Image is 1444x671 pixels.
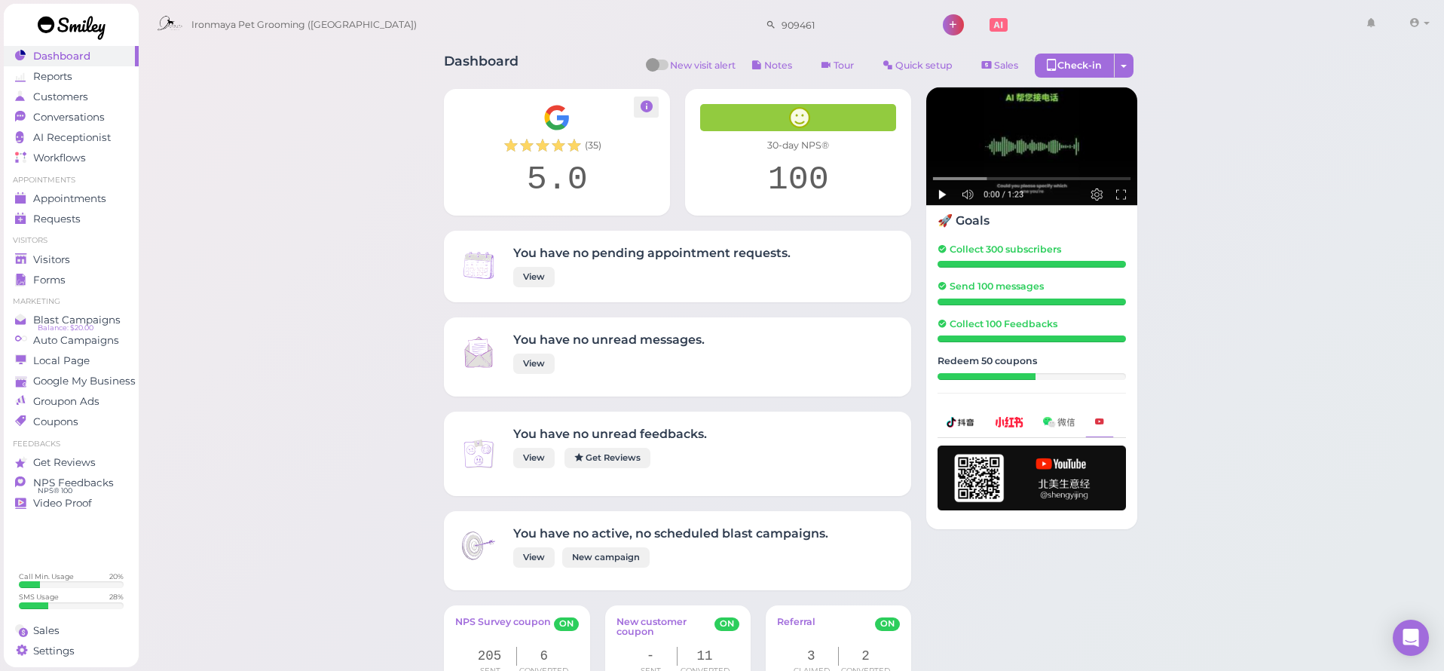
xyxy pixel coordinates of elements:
div: - [624,647,678,666]
img: youtube-h-92280983ece59b2848f85fc261e8ffad.png [938,446,1126,510]
span: Balance: $20.00 [38,322,93,334]
a: Get Reviews [564,448,650,468]
a: Tour [809,54,867,78]
span: NPS® 100 [38,485,72,497]
h5: Send 100 messages [938,280,1126,292]
img: wechat-a99521bb4f7854bbf8f190d1356e2cdb.png [1043,417,1075,427]
h5: Redeem 50 coupons [938,355,1126,366]
a: New customer coupon [616,617,714,639]
a: Sales [4,620,139,641]
a: New campaign [562,547,650,568]
a: View [513,547,555,568]
h5: Collect 100 Feedbacks [938,318,1126,329]
div: 100 [700,160,896,201]
a: Appointments [4,188,139,209]
div: 28 % [109,592,124,602]
span: ON [875,617,900,631]
span: Dashboard [33,50,90,63]
a: View [513,448,555,468]
span: Google My Business [33,375,136,388]
a: Dashboard [4,46,139,66]
li: Appointments [4,175,139,185]
img: xhs-786d23addd57f6a2be217d5a65f4ab6b.png [995,417,1023,427]
a: Requests [4,209,139,229]
span: Auto Campaigns [33,334,119,347]
h1: Dashboard [444,54,519,81]
h5: Collect 300 subscribers [938,244,1126,255]
h4: You have no pending appointment requests. [513,246,791,260]
span: Blast Campaigns [33,314,121,326]
a: Referral [777,617,815,639]
span: ( 35 ) [585,139,601,152]
span: Requests [33,213,81,225]
img: douyin-2727e60b7b0d5d1bbe969c21619e8014.png [947,417,975,427]
span: NPS Feedbacks [33,476,114,489]
img: AI receptionist [926,87,1137,206]
div: 2 [839,647,893,666]
a: Customers [4,87,139,107]
span: Sales [33,624,60,637]
span: Conversations [33,111,105,124]
a: AI Receptionist [4,127,139,148]
a: Blast Campaigns Balance: $20.00 [4,310,139,330]
span: Settings [33,645,75,657]
span: Appointments [33,192,106,205]
span: Sales [994,60,1018,71]
img: Inbox [459,332,498,372]
div: Open Intercom Messenger [1393,620,1429,656]
li: Marketing [4,296,139,307]
span: Groupon Ads [33,395,99,408]
span: Ironmaya Pet Grooming ([GEOGRAPHIC_DATA]) [191,4,417,46]
a: Auto Campaigns [4,330,139,351]
a: Conversations [4,107,139,127]
a: Sales [969,54,1031,78]
div: 205 [463,647,517,666]
h4: You have no unread messages. [513,332,705,347]
span: Reports [33,70,72,83]
a: Forms [4,270,139,290]
img: Inbox [459,434,498,473]
a: Local Page [4,351,139,371]
a: Coupons [4,412,139,432]
img: Inbox [459,246,498,285]
a: View [513,267,555,287]
span: Workflows [33,152,86,164]
span: ON [554,617,579,631]
span: Customers [33,90,88,103]
div: 30-day NPS® [700,139,896,152]
a: View [513,354,555,374]
li: Visitors [4,235,139,246]
a: Reports [4,66,139,87]
span: ON [714,617,739,631]
div: Check-in [1035,54,1115,78]
span: Forms [33,274,66,286]
img: Inbox [459,526,498,565]
span: Local Page [33,354,90,367]
a: Quick setup [870,54,965,78]
div: SMS Usage [19,592,59,602]
button: Notes [739,54,805,78]
a: Workflows [4,148,139,168]
a: Visitors [4,250,139,270]
a: Google My Business [4,371,139,391]
a: Video Proof [4,493,139,513]
span: New visit alert [670,59,736,81]
span: AI Receptionist [33,131,111,144]
span: Coupons [33,415,78,428]
div: 5.0 [459,160,655,201]
div: Call Min. Usage [19,571,74,581]
a: NPS Feedbacks NPS® 100 [4,473,139,493]
a: Settings [4,641,139,661]
a: NPS Survey coupon [455,617,551,639]
li: Feedbacks [4,439,139,449]
span: Get Reviews [33,456,96,469]
span: Video Proof [33,497,92,510]
img: Google__G__Logo-edd0e34f60d7ca4a2f4ece79cff21ae3.svg [543,104,571,131]
h4: You have no active, no scheduled blast campaigns. [513,526,828,541]
div: 26 [938,373,1036,380]
input: Search customer [776,13,922,37]
div: 20 % [109,571,124,581]
div: 6 [517,647,571,666]
div: 11 [678,647,732,666]
span: Visitors [33,253,70,266]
